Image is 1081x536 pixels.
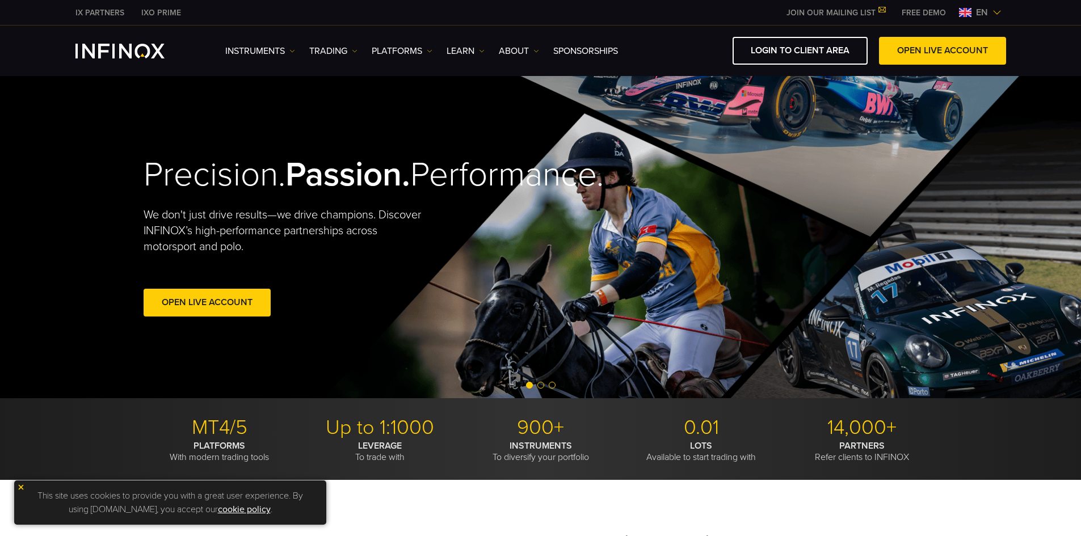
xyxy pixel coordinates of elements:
p: 0.01 [625,415,777,440]
a: LOGIN TO CLIENT AREA [733,37,868,65]
img: yellow close icon [17,483,25,491]
a: Instruments [225,44,295,58]
a: SPONSORSHIPS [553,44,618,58]
span: Go to slide 1 [526,382,533,389]
p: Refer clients to INFINOX [786,440,938,463]
a: JOIN OUR MAILING LIST [778,8,893,18]
a: Open Live Account [144,289,271,316]
strong: LEVERAGE [358,440,402,451]
span: Go to slide 3 [549,382,556,389]
a: Learn [447,44,485,58]
span: Go to slide 2 [537,382,544,389]
p: To trade with [304,440,456,463]
strong: LOTS [690,440,712,451]
a: INFINOX [133,7,190,19]
p: This site uses cookies to provide you with a great user experience. By using [DOMAIN_NAME], you a... [20,486,321,519]
a: INFINOX [67,7,133,19]
strong: PLATFORMS [194,440,245,451]
p: To diversify your portfolio [465,440,617,463]
a: OPEN LIVE ACCOUNT [879,37,1006,65]
p: 900+ [465,415,617,440]
a: PLATFORMS [372,44,432,58]
strong: PARTNERS [839,440,885,451]
span: en [971,6,992,19]
h2: Precision. Performance. [144,154,501,196]
a: TRADING [309,44,357,58]
strong: INSTRUMENTS [510,440,572,451]
p: Available to start trading with [625,440,777,463]
p: We don't just drive results—we drive champions. Discover INFINOX’s high-performance partnerships ... [144,207,430,255]
p: With modern trading tools [144,440,296,463]
a: cookie policy [218,504,271,515]
a: INFINOX MENU [893,7,954,19]
p: 14,000+ [786,415,938,440]
p: Up to 1:1000 [304,415,456,440]
a: INFINOX Logo [75,44,191,58]
p: MT4/5 [144,415,296,440]
a: ABOUT [499,44,539,58]
strong: Passion. [285,154,410,195]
